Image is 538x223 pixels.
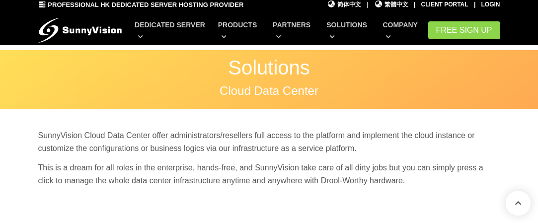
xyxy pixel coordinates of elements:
[38,129,500,154] p: SunnyVision Cloud Data Center offer administrators/resellers full access to the platform and impl...
[428,21,500,39] a: FREE Sign Up
[38,58,500,77] p: Solutions
[38,161,500,187] p: This is a dream for all roles in the enterprise, hands-free, and SunnyVision take care of all dir...
[383,16,422,45] a: Company
[326,16,371,45] a: Solutions
[135,16,206,45] a: Dedicated Server
[218,16,261,45] a: Products
[38,85,500,97] p: Cloud Data Center
[273,16,314,45] a: Partners
[481,1,500,8] a: Login
[48,1,243,8] span: Professional HK Dedicated Server Hosting Provider
[421,1,468,8] a: Client Portal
